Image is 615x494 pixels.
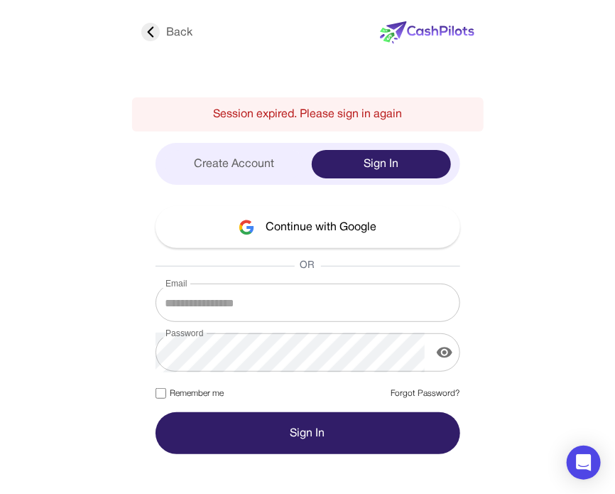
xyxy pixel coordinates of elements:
img: new-logo.svg [380,21,474,44]
div: Open Intercom Messenger [567,446,601,480]
div: Session expired. Please sign in again [132,97,484,131]
button: Continue with Google [156,206,460,248]
button: display the password [430,338,459,367]
img: google-logo.svg [239,220,255,235]
button: Sign In [156,412,460,454]
div: Create Account [165,150,304,178]
div: Sign In [312,150,451,178]
span: OR [295,259,321,273]
a: Forgot Password? [391,387,460,400]
div: Back [141,24,193,41]
input: Remember me [156,388,166,399]
label: Email [165,277,187,289]
label: Password [165,327,204,339]
label: Remember me [156,387,224,400]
